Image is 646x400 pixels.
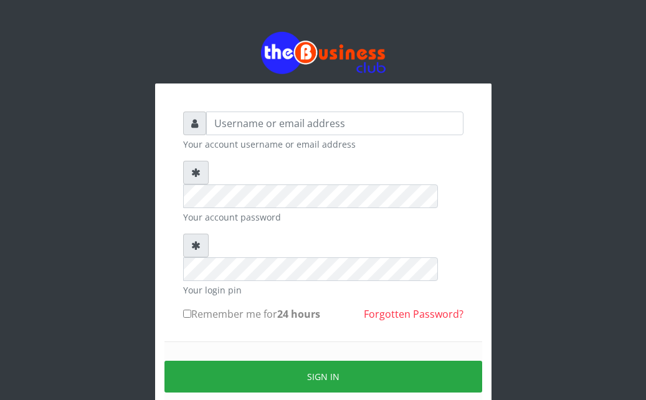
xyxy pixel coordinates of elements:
b: 24 hours [277,307,320,321]
small: Your login pin [183,283,463,297]
small: Your account password [183,211,463,224]
input: Remember me for24 hours [183,310,191,318]
input: Username or email address [206,112,463,135]
a: Forgotten Password? [364,307,463,321]
button: Sign in [164,361,482,393]
small: Your account username or email address [183,138,463,151]
label: Remember me for [183,307,320,321]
